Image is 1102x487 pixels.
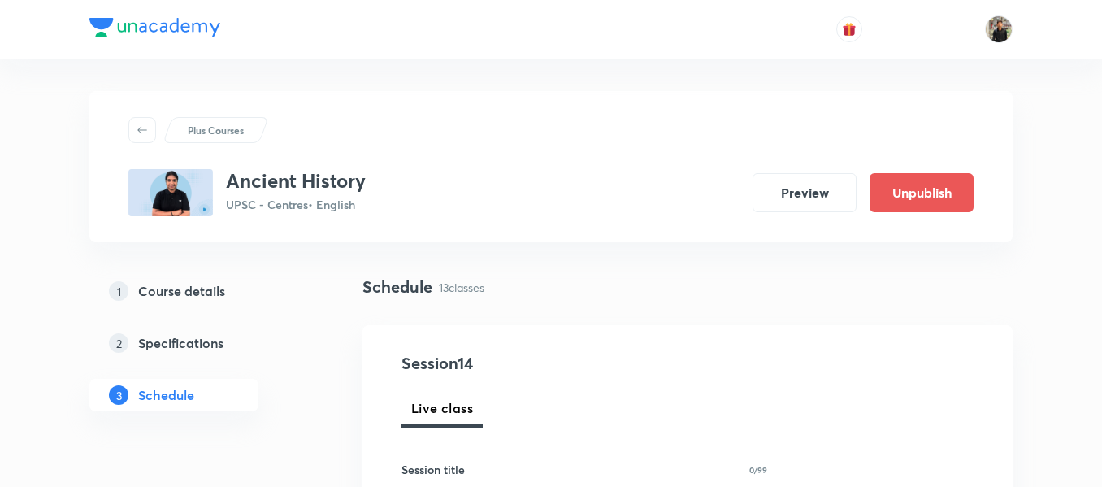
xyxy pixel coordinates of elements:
[109,333,128,353] p: 2
[362,275,432,299] h4: Schedule
[401,351,698,376] h4: Session 14
[109,281,128,301] p: 1
[836,16,862,42] button: avatar
[128,169,213,216] img: 98e8debc006a48109962336a2f289550.png
[89,327,310,359] a: 2Specifications
[439,279,484,296] p: 13 classes
[89,18,220,41] a: Company Logo
[985,15,1013,43] img: Yudhishthir
[138,385,194,405] h5: Schedule
[138,281,225,301] h5: Course details
[226,169,366,193] h3: Ancient History
[226,196,366,213] p: UPSC - Centres • English
[89,18,220,37] img: Company Logo
[842,22,857,37] img: avatar
[188,123,244,137] p: Plus Courses
[870,173,974,212] button: Unpublish
[753,173,857,212] button: Preview
[109,385,128,405] p: 3
[89,275,310,307] a: 1Course details
[401,461,465,478] h6: Session title
[138,333,223,353] h5: Specifications
[749,466,767,474] p: 0/99
[411,398,473,418] span: Live class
